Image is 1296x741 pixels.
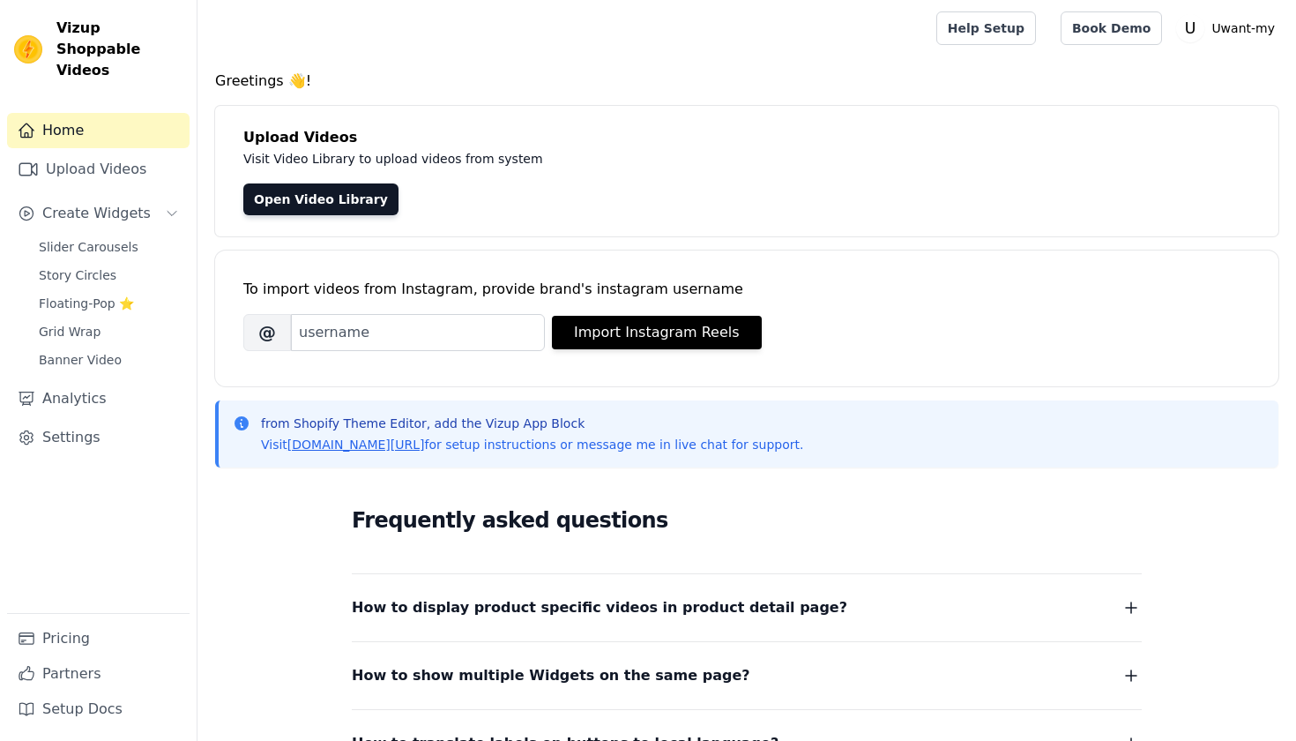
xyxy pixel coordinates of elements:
[7,381,190,416] a: Analytics
[243,183,398,215] a: Open Video Library
[352,663,1142,688] button: How to show multiple Widgets on the same page?
[215,71,1278,92] h4: Greetings 👋!
[39,323,101,341] span: Grid Wrap
[39,238,138,256] span: Slider Carousels
[936,11,1036,45] a: Help Setup
[7,152,190,187] a: Upload Videos
[261,415,803,432] p: from Shopify Theme Editor, add the Vizup App Block
[28,235,190,259] a: Slider Carousels
[14,35,42,64] img: Vizup
[28,319,190,344] a: Grid Wrap
[243,127,1250,148] h4: Upload Videos
[7,621,190,656] a: Pricing
[7,656,190,692] a: Partners
[28,263,190,288] a: Story Circles
[42,203,151,224] span: Create Widgets
[287,438,425,452] a: [DOMAIN_NAME][URL]
[7,420,190,455] a: Settings
[243,314,291,351] span: @
[352,663,750,688] span: How to show multiple Widgets on the same page?
[261,436,803,453] p: Visit for setup instructions or message me in live chat for support.
[28,291,190,316] a: Floating-Pop ⭐
[56,18,182,81] span: Vizup Shoppable Videos
[7,113,190,148] a: Home
[291,314,545,351] input: username
[1176,12,1282,44] button: U Uwant-my
[7,692,190,727] a: Setup Docs
[243,279,1250,300] div: To import videos from Instagram, provide brand's instagram username
[352,595,847,620] span: How to display product specific videos in product detail page?
[1185,19,1196,37] text: U
[552,316,762,349] button: Import Instagram Reels
[352,503,1142,538] h2: Frequently asked questions
[1204,12,1282,44] p: Uwant-my
[7,196,190,231] button: Create Widgets
[1061,11,1162,45] a: Book Demo
[28,348,190,372] a: Banner Video
[352,595,1142,620] button: How to display product specific videos in product detail page?
[39,351,122,369] span: Banner Video
[39,266,116,284] span: Story Circles
[243,148,1033,169] p: Visit Video Library to upload videos from system
[39,295,134,312] span: Floating-Pop ⭐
